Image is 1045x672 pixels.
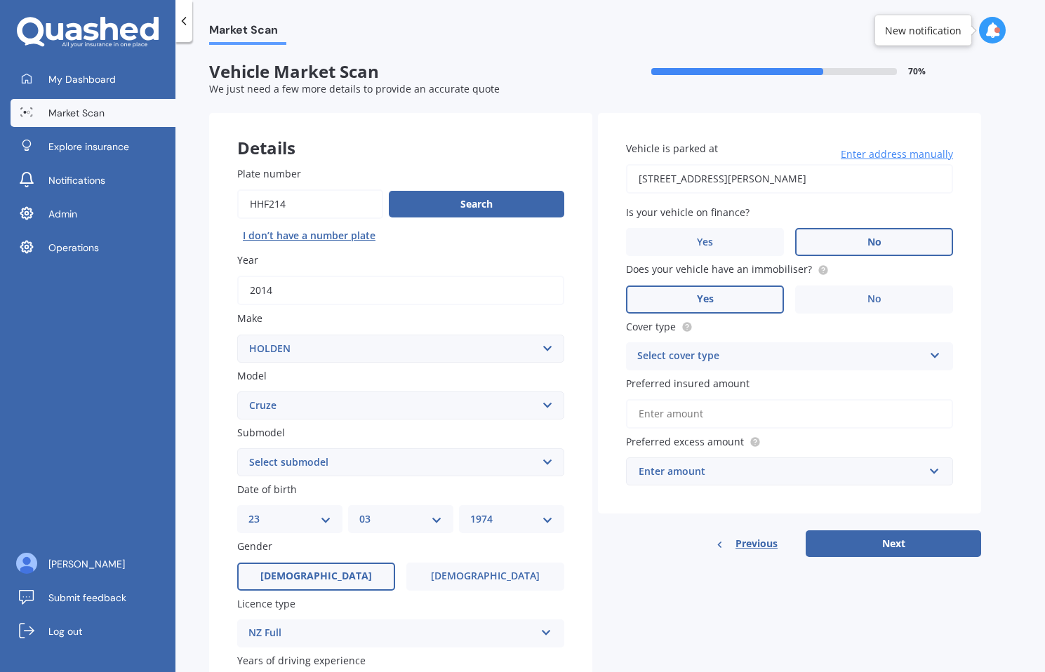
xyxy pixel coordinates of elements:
div: Details [209,113,592,155]
div: NZ Full [248,625,535,642]
span: Admin [48,207,77,221]
span: Previous [736,533,778,554]
a: Market Scan [11,99,175,127]
a: Submit feedback [11,584,175,612]
span: Preferred insured amount [626,377,750,390]
span: Year [237,253,258,267]
span: Date of birth [237,483,297,496]
input: YYYY [237,276,564,305]
span: Notifications [48,173,105,187]
img: ALV-UjU6YHOUIM1AGx_4vxbOkaOq-1eqc8a3URkVIJkc_iWYmQ98kTe7fc9QMVOBV43MoXmOPfWPN7JjnmUwLuIGKVePaQgPQ... [16,553,37,574]
span: Years of driving experience [237,654,366,667]
a: Explore insurance [11,133,175,161]
span: Yes [697,236,713,248]
button: Next [806,530,981,557]
a: Log out [11,617,175,645]
span: Vehicle Market Scan [209,62,595,82]
span: [DEMOGRAPHIC_DATA] [431,570,540,582]
div: New notification [885,23,961,37]
span: Yes [697,293,714,305]
span: Explore insurance [48,140,129,154]
span: Is your vehicle on finance? [626,206,750,219]
span: Plate number [237,167,301,180]
span: My Dashboard [48,72,116,86]
span: [PERSON_NAME] [48,557,125,571]
span: No [867,236,881,248]
span: Market Scan [209,23,286,42]
div: Enter amount [639,464,924,479]
span: [DEMOGRAPHIC_DATA] [260,570,372,582]
span: Submit feedback [48,591,126,605]
span: We just need a few more details to provide an accurate quote [209,82,500,95]
span: Does your vehicle have an immobiliser? [626,263,812,276]
span: Operations [48,241,99,255]
input: Enter amount [626,399,953,429]
a: [PERSON_NAME] [11,550,175,578]
a: Operations [11,234,175,262]
span: Model [237,369,267,382]
span: No [867,293,881,305]
span: Preferred excess amount [626,435,744,448]
input: Enter plate number [237,189,383,219]
span: Vehicle is parked at [626,142,718,155]
span: Cover type [626,320,676,333]
button: Search [389,191,564,217]
span: Log out [48,624,82,638]
a: Notifications [11,166,175,194]
span: Licence type [237,597,295,610]
input: Enter address [626,164,953,194]
span: Market Scan [48,106,105,120]
span: Gender [237,540,272,553]
span: 70 % [908,67,926,76]
button: I don’t have a number plate [237,224,381,247]
a: My Dashboard [11,65,175,93]
div: Select cover type [637,348,924,365]
span: Submodel [237,426,285,439]
span: Make [237,312,262,325]
a: Admin [11,200,175,228]
span: Enter address manually [841,147,953,161]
